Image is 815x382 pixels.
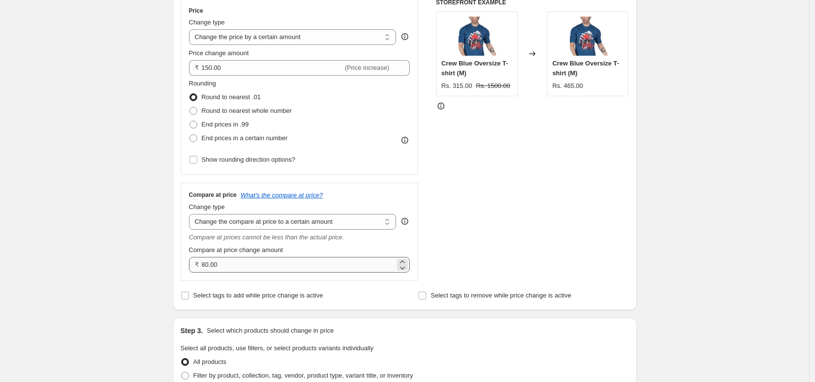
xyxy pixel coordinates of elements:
[202,134,288,142] span: End prices in a certain number
[181,326,203,336] h2: Step 3.
[193,372,413,379] span: Filter by product, collection, tag, vendor, product type, variant title, or inventory
[241,191,323,199] button: What's the compare at price?
[195,64,199,71] span: ₹
[189,233,344,241] i: Compare at prices cannot be less than the actual price.
[202,107,292,114] span: Round to nearest whole number
[441,60,508,77] span: Crew Blue Oversize T-shirt (M)
[181,344,374,352] span: Select all products, use filters, or select products variants individually
[193,292,323,299] span: Select tags to add while price change is active
[189,203,225,211] span: Change type
[457,17,496,56] img: DSC07427copy_80x.jpg
[552,60,619,77] span: Crew Blue Oversize T-shirt (M)
[189,246,283,254] span: Compare at price change amount
[400,216,410,226] div: help
[189,49,249,57] span: Price change amount
[189,80,216,87] span: Rounding
[202,257,396,273] input: 80.00
[202,93,261,101] span: Round to nearest .01
[552,81,583,91] div: Rs. 465.00
[189,191,237,199] h3: Compare at price
[202,60,343,76] input: -10.00
[189,7,203,15] h3: Price
[400,32,410,42] div: help
[431,292,571,299] span: Select tags to remove while price change is active
[441,81,472,91] div: Rs. 315.00
[189,19,225,26] span: Change type
[207,326,334,336] p: Select which products should change in price
[202,156,295,163] span: Show rounding direction options?
[568,17,607,56] img: DSC07427copy_80x.jpg
[202,121,249,128] span: End prices in .99
[195,261,199,268] span: ₹
[476,81,510,91] strike: Rs. 1500.00
[345,64,389,71] span: (Price increase)
[193,358,227,365] span: All products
